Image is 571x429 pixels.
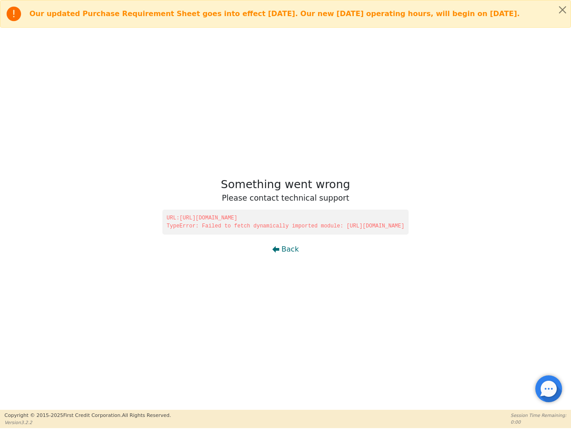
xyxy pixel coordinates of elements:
[221,193,350,203] h3: Please contact technical support
[265,239,306,260] button: Back
[511,419,567,425] p: 0:00
[4,412,171,420] p: Copyright © 2015- 2025 First Credit Corporation.
[554,0,571,19] button: Close alert
[281,244,299,255] span: Back
[167,214,405,222] span: URL: [URL][DOMAIN_NAME]
[122,412,171,418] span: All Rights Reserved.
[221,178,350,191] h1: Something went wrong
[167,222,405,230] span: TypeError: Failed to fetch dynamically imported module: [URL][DOMAIN_NAME]
[4,419,171,426] p: Version 3.2.2
[29,9,520,18] b: Our updated Purchase Requirement Sheet goes into effect [DATE]. Our new [DATE] operating hours, w...
[511,412,567,419] p: Session Time Remaining:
